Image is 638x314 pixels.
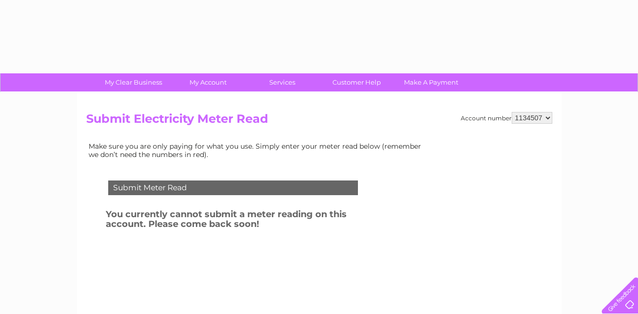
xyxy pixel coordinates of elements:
a: Make A Payment [391,73,472,91]
div: Account number [461,112,552,124]
h3: You currently cannot submit a meter reading on this account. Please come back soon! [106,207,384,234]
h2: Submit Electricity Meter Read [86,112,552,131]
a: Services [242,73,323,91]
a: My Clear Business [93,73,174,91]
a: My Account [167,73,248,91]
td: Make sure you are only paying for what you use. Simply enter your meter read below (remember we d... [86,140,429,160]
a: Customer Help [316,73,397,91]
div: Submit Meter Read [108,180,358,195]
